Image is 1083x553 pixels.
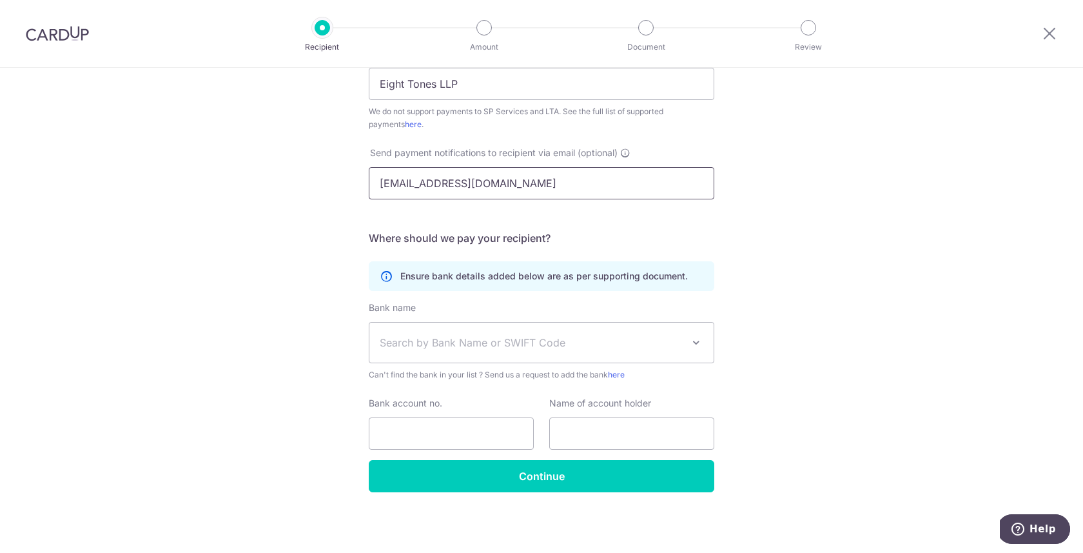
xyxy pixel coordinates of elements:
input: Enter email address [369,167,714,199]
label: Bank name [369,301,416,314]
a: here [405,119,422,129]
div: We do not support payments to SP Services and LTA. See the full list of supported payments . [369,105,714,131]
p: Amount [436,41,532,54]
a: here [608,370,625,379]
p: Document [598,41,694,54]
input: Continue [369,460,714,492]
h5: Where should we pay your recipient? [369,230,714,246]
span: Search by Bank Name or SWIFT Code [380,335,683,350]
p: Review [761,41,856,54]
span: Can't find the bank in your list ? Send us a request to add the bank [369,368,714,381]
span: Send payment notifications to recipient via email (optional) [370,146,618,159]
iframe: Opens a widget where you can find more information [1000,514,1070,547]
span: Help [30,9,56,21]
label: Bank account no. [369,397,442,410]
p: Recipient [275,41,370,54]
p: Ensure bank details added below are as per supporting document. [400,270,688,283]
label: Name of account holder [549,397,651,410]
img: CardUp [26,26,89,41]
